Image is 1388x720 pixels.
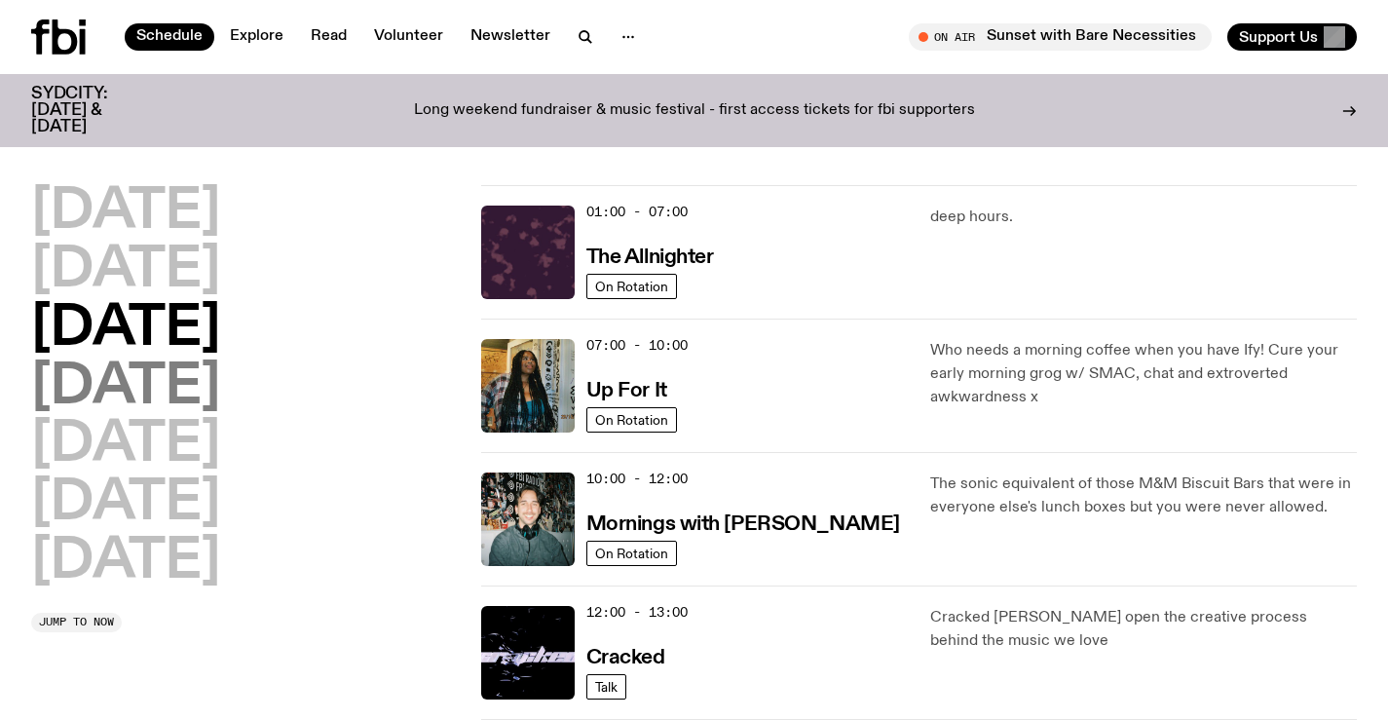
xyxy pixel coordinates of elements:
h3: Mornings with [PERSON_NAME] [586,514,900,535]
a: Schedule [125,23,214,51]
a: On Rotation [586,407,677,433]
p: Who needs a morning coffee when you have Ify! Cure your early morning grog w/ SMAC, chat and extr... [930,339,1357,409]
p: Cracked [PERSON_NAME] open the creative process behind the music we love [930,606,1357,653]
img: Logo for Podcast Cracked. Black background, with white writing, with glass smashing graphics [481,606,575,700]
p: The sonic equivalent of those M&M Biscuit Bars that were in everyone else's lunch boxes but you w... [930,473,1357,519]
h3: Cracked [586,648,665,668]
a: On Rotation [586,541,677,566]
a: On Rotation [586,274,677,299]
button: [DATE] [31,418,220,473]
span: 01:00 - 07:00 [586,203,688,221]
a: Cracked [586,644,665,668]
p: Long weekend fundraiser & music festival - first access tickets for fbi supporters [414,102,975,120]
img: Ify - a Brown Skin girl with black braided twists, looking up to the side with her tongue stickin... [481,339,575,433]
span: 10:00 - 12:00 [586,470,688,488]
a: Newsletter [459,23,562,51]
h3: The Allnighter [586,247,714,268]
span: Jump to now [39,617,114,627]
a: Explore [218,23,295,51]
h3: SYDCITY: [DATE] & [DATE] [31,86,156,135]
button: Jump to now [31,613,122,632]
span: On Rotation [595,279,668,293]
img: Radio presenter Ben Hansen sits in front of a wall of photos and an fbi radio sign. Film photo. B... [481,473,575,566]
span: 07:00 - 10:00 [586,336,688,355]
button: [DATE] [31,535,220,589]
button: On AirSunset with Bare Necessities [909,23,1212,51]
a: Read [299,23,358,51]
span: Talk [595,679,618,694]
span: Support Us [1239,28,1318,46]
span: 12:00 - 13:00 [586,603,688,622]
p: deep hours. [930,206,1357,229]
button: [DATE] [31,360,220,415]
span: On Rotation [595,412,668,427]
button: [DATE] [31,185,220,240]
button: Support Us [1227,23,1357,51]
a: Mornings with [PERSON_NAME] [586,511,900,535]
button: [DATE] [31,476,220,531]
a: The Allnighter [586,244,714,268]
a: Up For It [586,377,667,401]
a: Talk [586,674,626,700]
h3: Up For It [586,381,667,401]
button: [DATE] [31,302,220,357]
button: [DATE] [31,244,220,298]
span: On Rotation [595,546,668,560]
a: Volunteer [362,23,455,51]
